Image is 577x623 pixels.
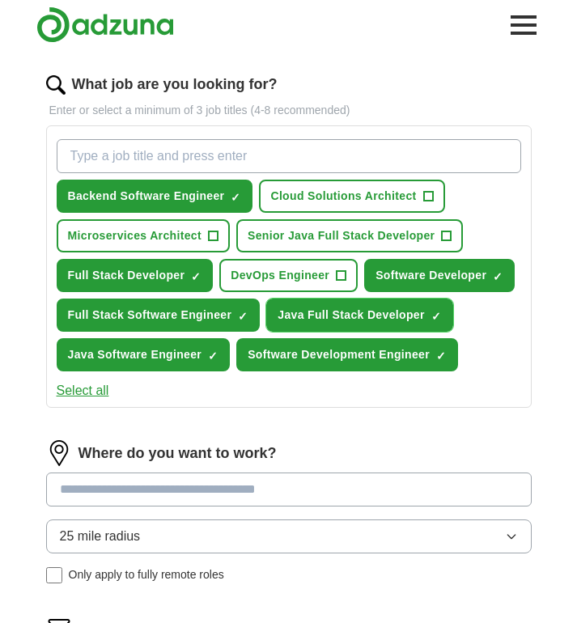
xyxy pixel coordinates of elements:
[46,519,532,553] button: 25 mile radius
[259,180,444,213] button: Cloud Solutions Architect
[236,338,458,371] button: Software Development Engineer✓
[270,188,416,205] span: Cloud Solutions Architect
[506,7,541,43] button: Toggle main navigation menu
[57,139,521,173] input: Type a job title and press enter
[78,443,277,464] label: Where do you want to work?
[436,350,446,362] span: ✓
[375,267,486,284] span: Software Developer
[266,299,453,332] button: Java Full Stack Developer✓
[68,188,225,205] span: Backend Software Engineer
[68,267,185,284] span: Full Stack Developer
[248,346,430,363] span: Software Development Engineer
[57,180,253,213] button: Backend Software Engineer✓
[208,350,218,362] span: ✓
[36,6,174,43] img: Adzuna logo
[191,270,201,283] span: ✓
[69,566,224,583] span: Only apply to fully remote roles
[236,219,463,252] button: Senior Java Full Stack Developer
[57,338,231,371] button: Java Software Engineer✓
[493,270,503,283] span: ✓
[219,259,358,292] button: DevOps Engineer
[431,310,441,323] span: ✓
[46,567,62,583] input: Only apply to fully remote roles
[57,381,109,400] button: Select all
[231,191,240,204] span: ✓
[57,219,231,252] button: Microservices Architect
[57,259,214,292] button: Full Stack Developer✓
[68,346,202,363] span: Java Software Engineer
[57,299,261,332] button: Full Stack Software Engineer✓
[72,74,278,95] label: What job are you looking for?
[231,267,329,284] span: DevOps Engineer
[364,259,515,292] button: Software Developer✓
[248,227,435,244] span: Senior Java Full Stack Developer
[278,307,425,324] span: Java Full Stack Developer
[46,102,532,119] p: Enter or select a minimum of 3 job titles (4-8 recommended)
[46,75,66,95] img: search.png
[238,310,248,323] span: ✓
[68,307,232,324] span: Full Stack Software Engineer
[46,440,72,466] img: location.png
[68,227,202,244] span: Microservices Architect
[60,527,141,546] span: 25 mile radius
